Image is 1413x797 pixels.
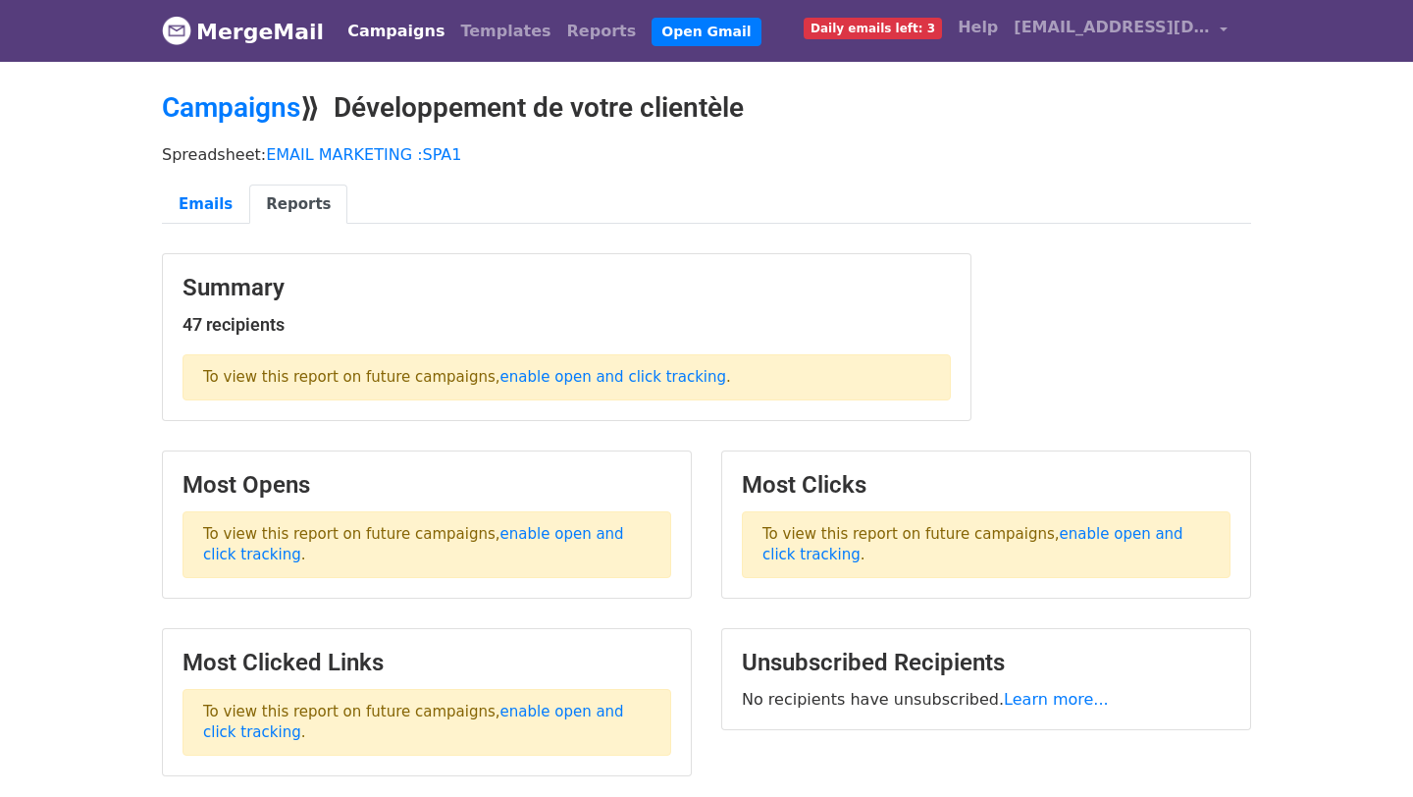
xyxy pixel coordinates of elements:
[742,511,1230,578] p: To view this report on future campaigns, .
[742,649,1230,677] h3: Unsubscribed Recipients
[183,511,671,578] p: To view this report on future campaigns, .
[559,12,645,51] a: Reports
[1004,690,1109,709] a: Learn more...
[804,18,942,39] span: Daily emails left: 3
[203,525,624,563] a: enable open and click tracking
[742,471,1230,500] h3: Most Clicks
[266,145,461,164] a: EMAIL MARKETING :SPA1
[183,274,951,302] h3: Summary
[203,703,624,741] a: enable open and click tracking
[452,12,558,51] a: Templates
[500,368,726,386] a: enable open and click tracking
[183,354,951,400] p: To view this report on future campaigns, .
[796,8,950,47] a: Daily emails left: 3
[162,11,324,52] a: MergeMail
[1014,16,1210,39] span: [EMAIL_ADDRESS][DOMAIN_NAME]
[742,689,1230,710] p: No recipients have unsubscribed.
[162,16,191,45] img: MergeMail logo
[762,525,1183,563] a: enable open and click tracking
[249,185,347,225] a: Reports
[183,689,671,756] p: To view this report on future campaigns, .
[340,12,452,51] a: Campaigns
[183,649,671,677] h3: Most Clicked Links
[950,8,1006,47] a: Help
[162,91,1251,125] h2: ⟫ Développement de votre clientèle
[183,314,951,336] h5: 47 recipients
[162,185,249,225] a: Emails
[162,91,300,124] a: Campaigns
[162,144,1251,165] p: Spreadsheet:
[652,18,760,46] a: Open Gmail
[1006,8,1235,54] a: [EMAIL_ADDRESS][DOMAIN_NAME]
[183,471,671,500] h3: Most Opens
